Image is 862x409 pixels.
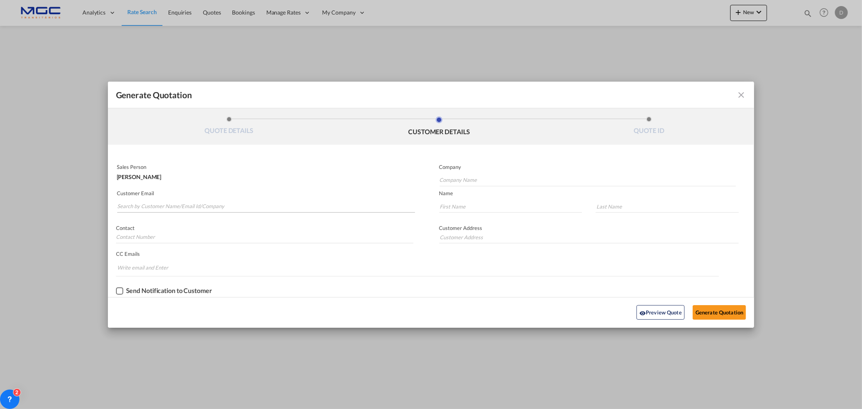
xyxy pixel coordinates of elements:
li: QUOTE ID [544,116,754,138]
p: Company [439,164,736,170]
p: Customer Email [117,190,415,196]
p: CC Emails [116,251,719,257]
div: [PERSON_NAME] [117,170,413,180]
input: Customer Address [439,231,739,243]
md-chips-wrap: Chips container. Enter the text area, then type text, and press enter to add a chip. [116,260,719,276]
span: Customer Address [439,225,483,231]
input: First Name [439,200,582,213]
md-icon: icon-eye [639,310,646,316]
div: Send Notification to Customer [126,287,212,294]
p: Name [439,190,755,196]
p: Sales Person [117,164,413,170]
md-checkbox: Checkbox No Ink [116,287,212,295]
button: icon-eyePreview Quote [636,305,685,320]
span: Generate Quotation [116,90,192,100]
input: Chips input. [117,261,178,274]
p: Contact [116,225,413,231]
input: Last Name [596,200,739,213]
li: QUOTE DETAILS [124,116,334,138]
button: Generate Quotation [693,305,746,320]
input: Search by Customer Name/Email Id/Company [117,200,415,213]
input: Company Name [440,174,736,186]
md-icon: icon-close fg-AAA8AD cursor m-0 [736,90,746,100]
input: Contact Number [116,231,413,243]
li: CUSTOMER DETAILS [334,116,544,138]
md-dialog: Generate QuotationQUOTE ... [108,82,755,328]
